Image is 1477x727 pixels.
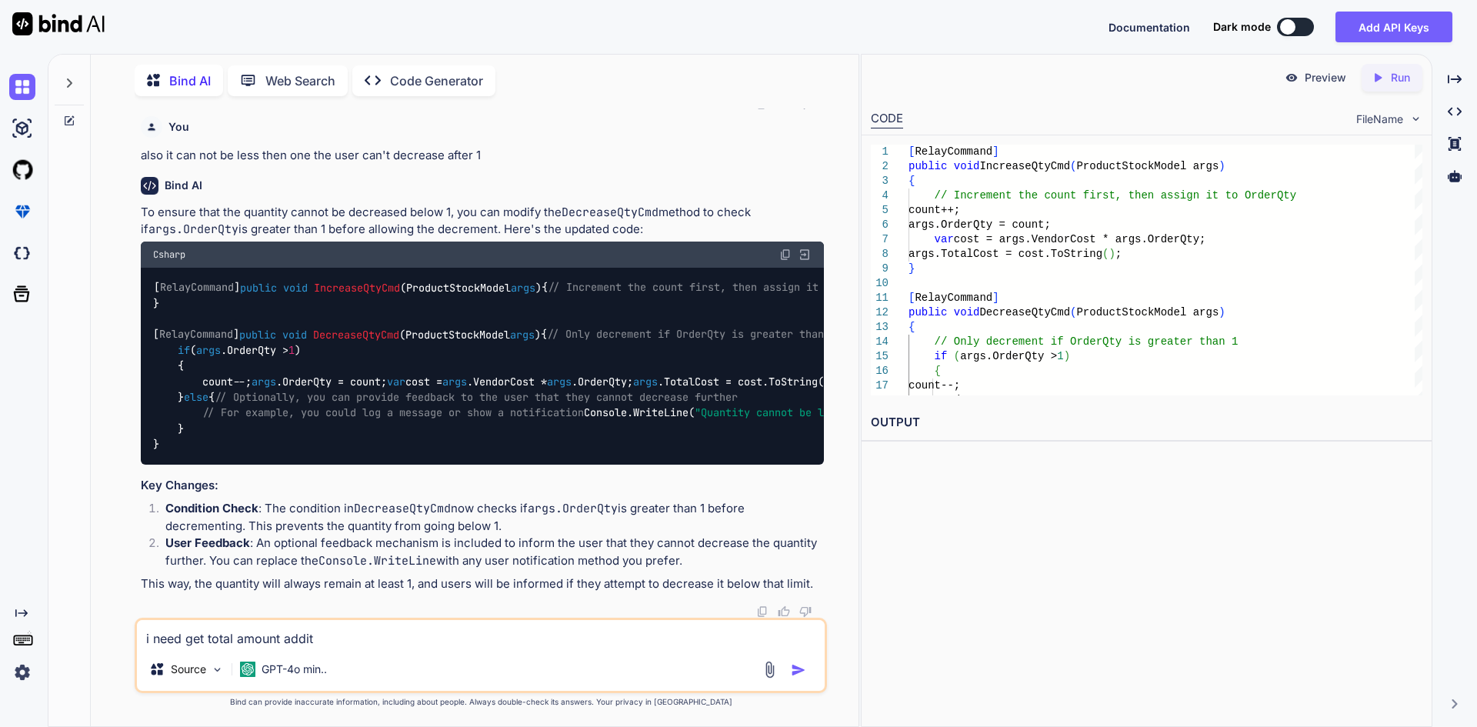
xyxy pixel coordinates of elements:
[1219,160,1225,172] span: )
[1335,12,1452,42] button: Add API Keys
[871,159,889,174] div: 2
[239,328,276,342] span: public
[909,394,1051,406] span: args.OrderQty = count;
[9,115,35,142] img: ai-studio
[909,204,960,216] span: count++;
[1057,350,1063,362] span: 1
[934,233,953,245] span: var
[1063,350,1069,362] span: )
[141,575,824,593] p: This way, the quantity will always remain at least 1, and users will be informed if they attempt ...
[159,328,233,342] span: RelayCommand
[1109,248,1115,260] span: )
[165,501,258,515] strong: Condition Check
[528,501,618,516] code: args.OrderQty
[871,393,889,408] div: 18
[909,292,915,304] span: [
[9,240,35,266] img: darkCloudIdeIcon
[165,535,250,550] strong: User Feedback
[909,160,947,172] span: public
[871,174,889,188] div: 3
[1285,71,1299,85] img: preview
[153,535,824,569] li: : An optional feedback mechanism is included to inform the user that they cannot decrease the qua...
[871,232,889,247] div: 7
[1305,70,1346,85] p: Preview
[511,281,535,295] span: args
[1102,248,1109,260] span: (
[953,160,979,172] span: void
[871,276,889,291] div: 10
[871,379,889,393] div: 17
[934,335,1238,348] span: // Only decrement if OrderQty is greater than 1
[510,328,535,342] span: args
[240,281,542,295] span: ( )
[871,218,889,232] div: 6
[1109,19,1190,35] button: Documentation
[141,204,824,238] p: To ensure that the quantity cannot be decreased below 1, you can modify the method to check if is...
[1076,160,1219,172] span: ProductStockModel args
[909,145,915,158] span: [
[137,620,825,648] textarea: i need get total amount addit
[148,222,238,237] code: args.OrderQty
[953,233,1205,245] span: cost = args.VendorCost * args.OrderQty;
[909,379,960,392] span: count--;
[871,262,889,276] div: 9
[953,350,959,362] span: (
[165,178,202,193] h6: Bind AI
[141,147,824,165] p: also it can not be less then one the user can't decrease after 1
[215,390,738,404] span: // Optionally, you can provide feedback to the user that they cannot decrease further
[934,365,940,377] span: {
[779,248,792,261] img: copy
[313,328,399,342] span: DecreaseQtyCmd
[1213,19,1271,35] span: Dark mode
[871,335,889,349] div: 14
[562,205,658,220] code: DecreaseQtyCmd
[871,188,889,203] div: 4
[442,375,467,389] span: args
[262,662,327,677] p: GPT-4o min..
[909,306,947,318] span: public
[240,662,255,677] img: GPT-4o mini
[871,320,889,335] div: 13
[547,375,572,389] span: args
[756,605,769,618] img: copy
[1070,160,1076,172] span: (
[548,281,892,295] span: // Increment the count first, then assign it to OrderQty
[184,390,208,404] span: else
[992,292,999,304] span: ]
[1257,189,1295,202] span: derQty
[909,262,915,275] span: }
[1109,21,1190,34] span: Documentation
[871,247,889,262] div: 8
[153,500,824,535] li: : The condition in now checks if is greater than 1 before decrementing. This prevents the quantit...
[153,248,185,261] span: Csharp
[960,350,1057,362] span: args.OrderQty >
[871,145,889,159] div: 1
[9,659,35,685] img: settings
[791,662,806,678] img: icon
[9,198,35,225] img: premium
[354,501,451,516] code: DecreaseQtyCmd
[871,110,903,128] div: CODE
[979,160,1070,172] span: IncreaseQtyCmd
[252,375,276,389] span: args
[283,281,308,295] span: void
[135,696,827,708] p: Bind can provide inaccurate information, including about people. Always double-check its answers....
[160,281,234,295] span: RelayCommand
[633,375,658,389] span: args
[314,281,400,295] span: IncreaseQtyCmd
[934,350,947,362] span: if
[915,145,992,158] span: RelayCommand
[240,281,277,295] span: public
[934,189,1257,202] span: // Increment the count first, then assign it to Or
[909,248,1102,260] span: args.TotalCost = cost.ToString
[406,281,535,295] span: ProductStockModel
[695,406,898,420] span: "Quantity cannot be less than 1."
[387,375,405,389] span: var
[871,364,889,379] div: 16
[1076,306,1219,318] span: ProductStockModel args
[871,349,889,364] div: 15
[871,203,889,218] div: 5
[778,605,790,618] img: like
[12,12,105,35] img: Bind AI
[979,306,1070,318] span: DecreaseQtyCmd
